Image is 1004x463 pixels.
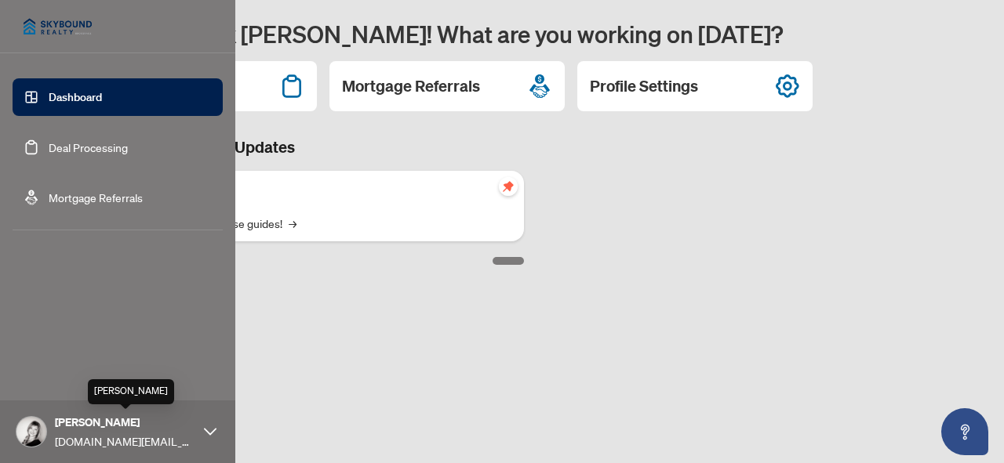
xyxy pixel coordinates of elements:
[55,432,196,450] span: [DOMAIN_NAME][EMAIL_ADDRESS][DOMAIN_NAME]
[82,136,524,158] h3: Brokerage & Industry Updates
[13,8,103,45] img: logo
[82,19,985,49] h1: Welcome back [PERSON_NAME]! What are you working on [DATE]?
[590,75,698,97] h2: Profile Settings
[49,90,102,104] a: Dashboard
[165,180,511,197] p: Self-Help
[289,215,296,232] span: →
[342,75,480,97] h2: Mortgage Referrals
[88,379,174,404] div: [PERSON_NAME]
[941,408,988,455] button: Open asap
[49,190,143,204] a: Mortgage Referrals
[55,414,196,431] span: [PERSON_NAME]
[16,417,46,447] img: Profile Icon
[499,177,518,196] span: pushpin
[49,140,128,154] a: Deal Processing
